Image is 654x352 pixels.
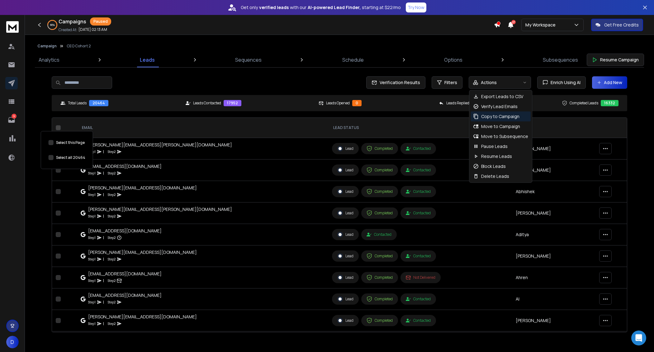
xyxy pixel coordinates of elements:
[88,206,232,212] div: [PERSON_NAME][EMAIL_ADDRESS][PERSON_NAME][DOMAIN_NAME]
[56,155,85,160] label: Select all 20464
[408,4,424,11] p: Try Now
[352,100,362,106] div: 0
[337,210,353,216] div: Lead
[367,167,393,173] div: Completed
[88,249,197,255] div: [PERSON_NAME][EMAIL_ADDRESS][DOMAIN_NAME]
[6,21,19,33] img: logo
[406,168,431,173] div: Contacted
[231,52,265,67] a: Sequences
[481,93,523,100] p: Export Leads to CSV
[631,331,646,345] div: Open Intercom Messenger
[570,101,598,106] p: Completed Leads
[68,101,87,106] p: Total Leads
[6,336,19,348] button: D
[88,321,96,327] p: Step 1
[90,17,111,26] div: Paused
[512,310,595,331] td: [PERSON_NAME]
[367,318,393,323] div: Completed
[78,27,107,32] p: [DATE] 02:13 AM
[337,296,353,302] div: Lead
[103,321,104,327] p: |
[481,153,512,159] p: Resume Leads
[444,79,457,86] span: Filters
[37,44,57,49] button: Campaign
[50,23,55,27] p: 80 %
[537,76,586,89] button: Enrich Using AI
[88,314,197,320] div: [PERSON_NAME][EMAIL_ADDRESS][DOMAIN_NAME]
[367,275,393,280] div: Completed
[12,114,17,119] p: 9
[88,142,232,148] div: [PERSON_NAME][EMAIL_ADDRESS][PERSON_NAME][DOMAIN_NAME]
[88,228,162,234] div: [EMAIL_ADDRESS][DOMAIN_NAME]
[140,56,155,64] p: Leads
[591,19,643,31] button: Get Free Credits
[88,163,162,169] div: [EMAIL_ADDRESS][DOMAIN_NAME]
[337,275,353,280] div: Lead
[481,163,506,169] p: Block Leads
[108,213,116,219] p: Step 2
[235,56,262,64] p: Sequences
[56,140,85,145] label: Select this Page
[406,254,431,259] div: Contacted
[35,52,63,67] a: Analytics
[342,56,364,64] p: Schedule
[108,256,116,262] p: Step 2
[108,235,116,241] p: Step 2
[367,146,393,151] div: Completed
[511,20,516,24] span: 27
[89,100,108,106] div: 20464
[601,100,618,106] div: 16332
[5,114,18,126] a: 9
[406,189,431,194] div: Contacted
[108,149,116,155] p: Step 2
[512,118,595,138] th: NAME
[108,321,116,327] p: Step 2
[539,52,582,67] a: Subsequences
[406,2,426,12] button: Try Now
[88,213,96,219] p: Step 1
[512,159,595,181] td: [PERSON_NAME]
[512,202,595,224] td: [PERSON_NAME]
[446,101,469,106] p: Leads Replied
[543,56,578,64] p: Subsequences
[481,173,509,179] p: Delete Leads
[481,103,518,110] p: Verify Lead Emails
[367,253,393,259] div: Completed
[337,232,353,237] div: Lead
[366,76,425,89] button: Verification Results
[59,27,77,32] p: Created At:
[224,100,241,106] div: 17952
[406,318,431,323] div: Contacted
[512,224,595,245] td: Aditya
[512,181,595,202] td: Abhishek
[339,52,367,67] a: Schedule
[103,256,104,262] p: |
[77,118,328,138] th: EMAIL
[337,146,353,151] div: Lead
[88,185,197,191] div: [PERSON_NAME][EMAIL_ADDRESS][DOMAIN_NAME]
[59,18,86,25] h1: Campaigns
[108,299,116,305] p: Step 2
[103,192,104,198] p: |
[308,4,361,11] strong: AI-powered Lead Finder,
[367,210,393,216] div: Completed
[88,292,162,298] div: [EMAIL_ADDRESS][DOMAIN_NAME]
[512,288,595,310] td: Al
[592,76,627,89] button: Add New
[406,211,431,216] div: Contacted
[88,170,96,176] p: Step 1
[481,113,519,120] p: Copy to Campaign
[444,56,462,64] p: Options
[337,167,353,173] div: Lead
[88,235,96,241] p: Step 1
[103,170,104,176] p: |
[440,52,466,67] a: Options
[88,299,96,305] p: Step 1
[481,123,520,130] p: Move to Campaign
[481,79,497,86] p: Actions
[136,52,159,67] a: Leads
[406,297,431,302] div: Contacted
[103,235,104,241] p: |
